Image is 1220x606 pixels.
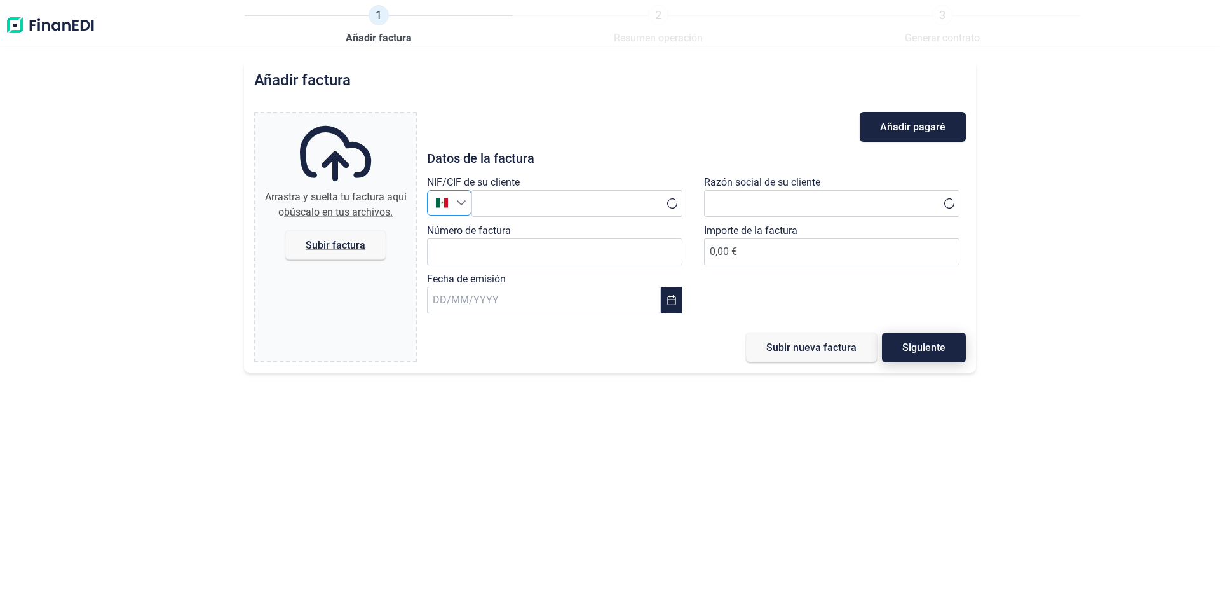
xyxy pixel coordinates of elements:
label: Número de factura [427,223,511,238]
button: Choose Date [661,287,682,313]
a: 1Añadir factura [346,5,412,46]
span: búscalo en tus archivos. [284,206,393,218]
label: NIF/CIF de su cliente [427,175,520,190]
button: Siguiente [882,333,966,362]
span: Añadir pagaré [880,122,945,132]
span: Siguiente [902,343,945,352]
label: Razón social de su cliente [704,175,820,190]
button: Subir nueva factura [746,333,877,362]
span: 1 [369,5,389,25]
div: Arrastra y suelta tu factura aquí o [261,189,410,220]
h3: Datos de la factura [427,152,966,165]
span: Subir factura [306,240,365,250]
img: MX [436,196,448,209]
div: Seleccione un país [456,191,471,215]
h2: Añadir factura [254,71,351,89]
span: Añadir factura [346,31,412,46]
span: Subir nueva factura [766,343,857,352]
label: Fecha de emisión [427,272,506,287]
button: Añadir pagaré [860,112,966,142]
img: Logo de aplicación [5,5,95,46]
input: DD/MM/YYYY [427,287,661,313]
label: Importe de la factura [704,223,797,238]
